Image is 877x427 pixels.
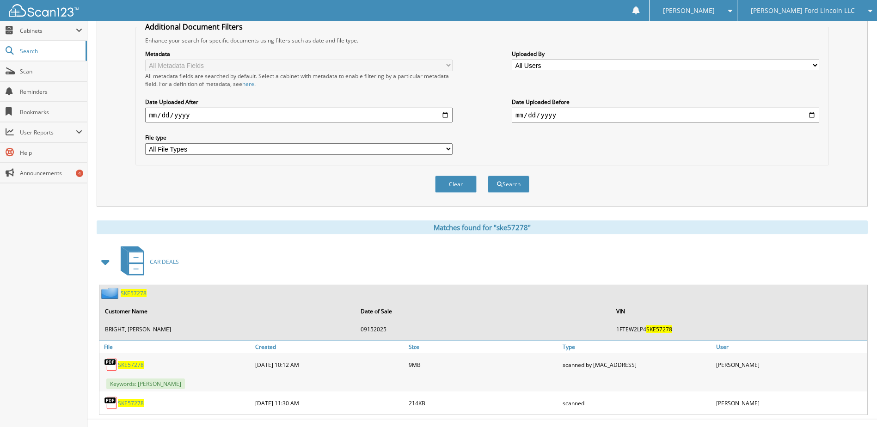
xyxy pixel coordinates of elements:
[20,108,82,116] span: Bookmarks
[101,287,121,299] img: folder2.png
[100,322,355,337] td: BRIGHT, [PERSON_NAME]
[663,8,715,13] span: [PERSON_NAME]
[356,302,611,321] th: Date of Sale
[145,134,453,141] label: File type
[831,383,877,427] iframe: Chat Widget
[121,289,147,297] a: SKE57278
[145,50,453,58] label: Metadata
[751,8,855,13] span: [PERSON_NAME] Ford Lincoln LLC
[141,37,823,44] div: Enhance your search for specific documents using filters such as date and file type.
[406,341,560,353] a: Size
[512,98,819,106] label: Date Uploaded Before
[9,4,79,17] img: scan123-logo-white.svg
[253,355,406,374] div: [DATE] 10:12 AM
[76,170,83,177] div: 4
[150,258,179,266] span: CAR DEALS
[20,149,82,157] span: Help
[714,394,867,412] div: [PERSON_NAME]
[145,72,453,88] div: All metadata fields are searched by default. Select a cabinet with metadata to enable filtering b...
[253,341,406,353] a: Created
[242,80,254,88] a: here
[612,302,866,321] th: VIN
[20,27,76,35] span: Cabinets
[118,399,144,407] a: SKE57278
[488,176,529,193] button: Search
[104,358,118,372] img: PDF.png
[20,128,76,136] span: User Reports
[145,98,453,106] label: Date Uploaded After
[612,322,866,337] td: 1FTEW2LP4
[99,341,253,353] a: File
[20,88,82,96] span: Reminders
[560,341,714,353] a: Type
[20,169,82,177] span: Announcements
[560,355,714,374] div: scanned by [MAC_ADDRESS]
[560,394,714,412] div: scanned
[20,47,81,55] span: Search
[104,396,118,410] img: PDF.png
[106,378,185,389] span: Keywords: [PERSON_NAME]
[512,50,819,58] label: Uploaded By
[714,355,867,374] div: [PERSON_NAME]
[512,108,819,122] input: end
[145,108,453,122] input: start
[646,325,672,333] span: SKE57278
[435,176,477,193] button: Clear
[253,394,406,412] div: [DATE] 11:30 AM
[714,341,867,353] a: User
[118,361,144,369] a: SKE57278
[97,220,868,234] div: Matches found for "ske57278"
[20,67,82,75] span: Scan
[356,322,611,337] td: 09152025
[141,22,247,32] legend: Additional Document Filters
[100,302,355,321] th: Customer Name
[406,355,560,374] div: 9MB
[115,244,179,280] a: CAR DEALS
[406,394,560,412] div: 214KB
